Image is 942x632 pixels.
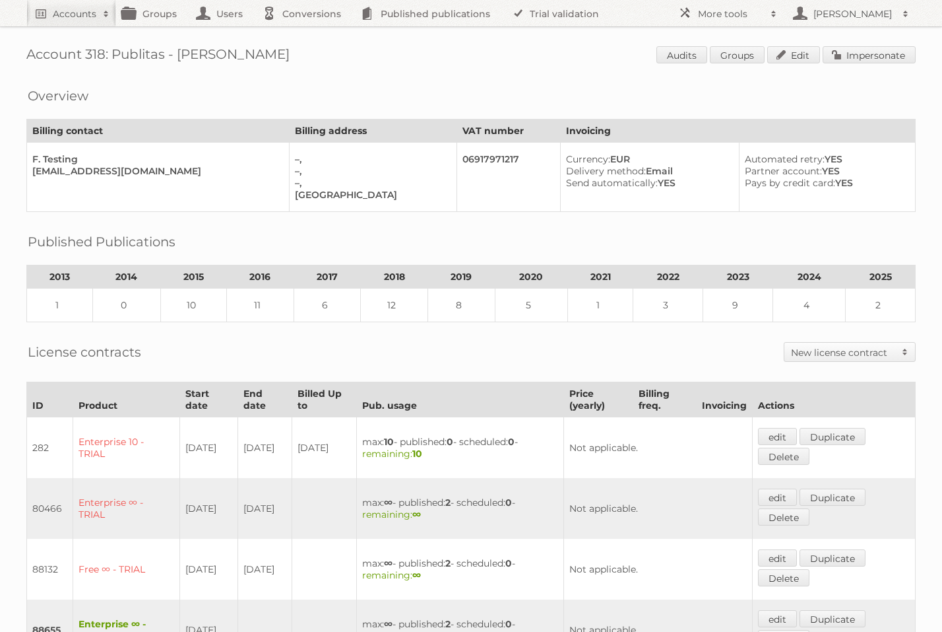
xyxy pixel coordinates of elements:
td: 06917971217 [457,143,561,212]
div: YES [745,165,904,177]
td: 8 [428,289,495,322]
h2: Overview [28,86,88,106]
strong: 0 [505,557,512,569]
td: [DATE] [180,539,238,600]
th: End date [238,382,292,417]
a: Duplicate [800,489,865,506]
a: Duplicate [800,549,865,567]
th: Product [73,382,180,417]
td: Enterprise 10 - TRIAL [73,417,180,479]
a: edit [758,549,797,567]
th: 2023 [703,265,773,289]
strong: ∞ [412,569,421,581]
span: Automated retry: [745,153,825,165]
div: YES [566,177,728,189]
h2: License contracts [28,342,141,362]
a: Groups [710,46,765,63]
td: 282 [27,417,73,479]
td: [DATE] [238,539,292,600]
td: 0 [92,289,161,322]
th: Pub. usage [357,382,564,417]
strong: 0 [505,497,512,509]
strong: ∞ [412,509,421,520]
a: Duplicate [800,610,865,627]
td: 2 [846,289,916,322]
h2: [PERSON_NAME] [810,7,896,20]
strong: ∞ [384,497,392,509]
td: 9 [703,289,773,322]
span: Delivery method: [566,165,646,177]
th: VAT number [457,120,561,143]
td: Not applicable. [564,417,753,479]
th: Invoicing [561,120,916,143]
span: remaining: [362,448,422,460]
th: 2022 [633,265,703,289]
th: Billing contact [27,120,290,143]
th: Billing address [289,120,457,143]
strong: 10 [412,448,422,460]
a: Duplicate [800,428,865,445]
td: 6 [294,289,361,322]
span: Partner account: [745,165,822,177]
td: 11 [226,289,294,322]
strong: 10 [384,436,394,448]
td: [DATE] [180,478,238,539]
span: Send automatically: [566,177,658,189]
th: 2025 [846,265,916,289]
th: 2016 [226,265,294,289]
th: 2015 [161,265,227,289]
span: remaining: [362,569,421,581]
div: Email [566,165,728,177]
div: –, [295,153,447,165]
td: max: - published: - scheduled: - [357,478,564,539]
td: 12 [361,289,428,322]
strong: 0 [508,436,515,448]
strong: ∞ [384,618,392,630]
h1: Account 318: Publitas - [PERSON_NAME] [26,46,916,66]
a: Delete [758,569,809,586]
th: Billed Up to [292,382,357,417]
th: Billing freq. [633,382,697,417]
th: ID [27,382,73,417]
td: 4 [773,289,846,322]
strong: 2 [445,497,451,509]
strong: 2 [445,618,451,630]
th: 2017 [294,265,361,289]
th: Actions [753,382,916,417]
div: [GEOGRAPHIC_DATA] [295,189,447,201]
strong: 0 [447,436,453,448]
th: 2018 [361,265,428,289]
td: [DATE] [238,478,292,539]
td: 3 [633,289,703,322]
th: 2024 [773,265,846,289]
td: 80466 [27,478,73,539]
div: –, [295,165,447,177]
span: Pays by credit card: [745,177,835,189]
th: 2013 [27,265,93,289]
a: Impersonate [823,46,916,63]
a: Edit [767,46,820,63]
h2: Accounts [53,7,96,20]
div: [EMAIL_ADDRESS][DOMAIN_NAME] [32,165,278,177]
div: F. Testing [32,153,278,165]
a: Delete [758,448,809,465]
strong: 2 [445,557,451,569]
td: 5 [495,289,567,322]
h2: Published Publications [28,232,175,252]
td: Not applicable. [564,478,753,539]
td: Not applicable. [564,539,753,600]
td: 1 [567,289,633,322]
strong: 0 [505,618,512,630]
a: Delete [758,509,809,526]
span: Currency: [566,153,610,165]
td: 88132 [27,539,73,600]
div: YES [745,177,904,189]
span: Toggle [895,343,915,361]
span: remaining: [362,509,421,520]
td: [DATE] [238,417,292,479]
th: 2019 [428,265,495,289]
td: max: - published: - scheduled: - [357,539,564,600]
a: New license contract [784,343,915,361]
td: [DATE] [292,417,357,479]
td: [DATE] [180,417,238,479]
